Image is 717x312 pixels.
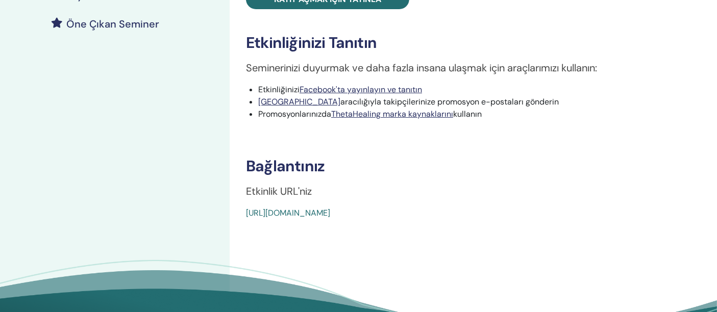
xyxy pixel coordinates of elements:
a: ThetaHealing marka kaynaklarını [331,109,453,119]
font: Etkinlik URL'niz [246,185,312,198]
font: Etkinliğinizi Tanıtın [246,33,377,53]
a: [URL][DOMAIN_NAME] [246,207,330,218]
font: Öne Çıkan Seminer [66,17,159,31]
font: Facebook'ta yayınlayın ve tanıtın [300,84,422,95]
font: Promosyonlarınızda [258,109,331,119]
font: aracılığıyla takipçilerinize promosyon e-postaları gönderin [340,96,559,107]
font: kullanın [453,109,482,119]
font: Bağlantınız [246,156,325,176]
font: Seminerinizi duyurmak ve daha fazla insana ulaşmak için araçlarımızı kullanın: [246,61,597,74]
font: Etkinliğinizi [258,84,300,95]
a: [GEOGRAPHIC_DATA] [258,96,340,107]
